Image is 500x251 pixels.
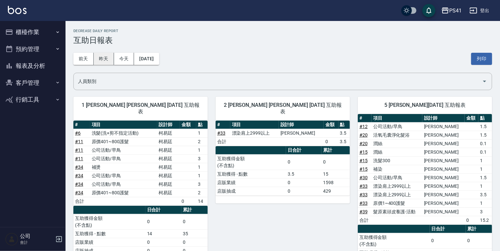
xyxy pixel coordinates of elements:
[216,121,230,129] th: #
[338,121,350,129] th: 點
[478,148,492,156] td: 0.1
[223,102,342,115] span: 2 [PERSON_NAME] [PERSON_NAME] [DATE] 互助報表
[90,180,157,188] td: 公司活動/早鳥
[196,129,208,137] td: 1
[286,154,321,170] td: 0
[196,163,208,171] td: 1
[73,29,492,33] h2: Decrease Daily Report
[422,4,435,17] button: save
[76,76,479,87] input: 人員名稱
[75,139,83,144] a: #11
[372,207,422,216] td: 髮原素頭皮養護-活動
[90,154,157,163] td: 公司活動/早鳥
[157,129,180,137] td: 柯易廷
[321,187,350,195] td: 429
[90,137,157,146] td: 原價401~800護髮
[182,229,208,238] td: 35
[230,121,279,129] th: 項目
[90,129,157,137] td: 洗髮(洗+剪不指定活動)
[478,139,492,148] td: 0.1
[230,129,279,137] td: 漂染肩上2999以上
[467,5,492,17] button: 登出
[359,132,368,138] a: #20
[3,41,63,58] button: 預約管理
[478,190,492,199] td: 3.5
[359,209,368,214] a: #39
[478,173,492,182] td: 1.5
[75,190,83,195] a: #34
[216,170,286,178] td: 互助獲得 - 點數
[372,148,422,156] td: 潤絲
[3,57,63,74] button: 報表及分析
[478,122,492,131] td: 1.5
[478,131,492,139] td: 1.5
[20,233,53,240] h5: 公司
[81,102,200,115] span: 1 [PERSON_NAME] [PERSON_NAME] [DATE] 互助報表
[372,156,422,165] td: 洗髮300
[286,146,321,155] th: 日合計
[478,199,492,207] td: 1
[157,171,180,180] td: 柯易廷
[449,7,462,15] div: PS41
[372,114,422,123] th: 項目
[286,178,321,187] td: 0
[422,139,465,148] td: [PERSON_NAME]
[422,148,465,156] td: [PERSON_NAME]
[465,114,478,123] th: 金額
[216,137,230,146] td: 合計
[90,146,157,154] td: 公司活動/早鳥
[3,74,63,91] button: 客戶管理
[359,183,368,189] a: #33
[75,147,83,153] a: #11
[358,114,372,123] th: #
[372,122,422,131] td: 公司活動/早鳥
[73,121,90,129] th: #
[372,165,422,173] td: 補染
[196,171,208,180] td: 1
[75,156,83,161] a: #11
[372,139,422,148] td: 潤絲
[196,188,208,197] td: 2
[359,149,368,155] a: #15
[157,180,180,188] td: 柯易廷
[145,206,182,214] th: 日合計
[8,6,27,14] img: Logo
[114,53,134,65] button: 今天
[359,124,368,129] a: #12
[430,225,466,233] th: 日合計
[145,238,182,246] td: 0
[157,154,180,163] td: 柯易廷
[134,53,159,65] button: [DATE]
[75,164,83,170] a: #34
[359,175,368,180] a: #30
[338,137,350,146] td: 3.5
[182,238,208,246] td: 0
[145,214,182,229] td: 0
[90,188,157,197] td: 原價401~800護髮
[196,137,208,146] td: 2
[73,121,208,206] table: a dense table
[157,163,180,171] td: 柯易廷
[216,178,286,187] td: 店販業績
[478,156,492,165] td: 1
[358,216,372,224] td: 合計
[196,121,208,129] th: 點
[321,170,350,178] td: 15
[324,121,338,129] th: 金額
[372,182,422,190] td: 漂染肩上2999以上
[478,114,492,123] th: 點
[145,229,182,238] td: 14
[422,165,465,173] td: [PERSON_NAME]
[180,197,197,205] td: 0
[359,141,368,146] a: #20
[358,233,430,248] td: 互助獲得金額 (不含點)
[73,214,145,229] td: 互助獲得金額 (不含點)
[422,122,465,131] td: [PERSON_NAME]
[3,91,63,108] button: 行銷工具
[182,206,208,214] th: 累計
[359,158,368,163] a: #15
[75,173,83,178] a: #34
[157,121,180,129] th: 設計師
[324,137,338,146] td: 0
[359,166,368,172] a: #15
